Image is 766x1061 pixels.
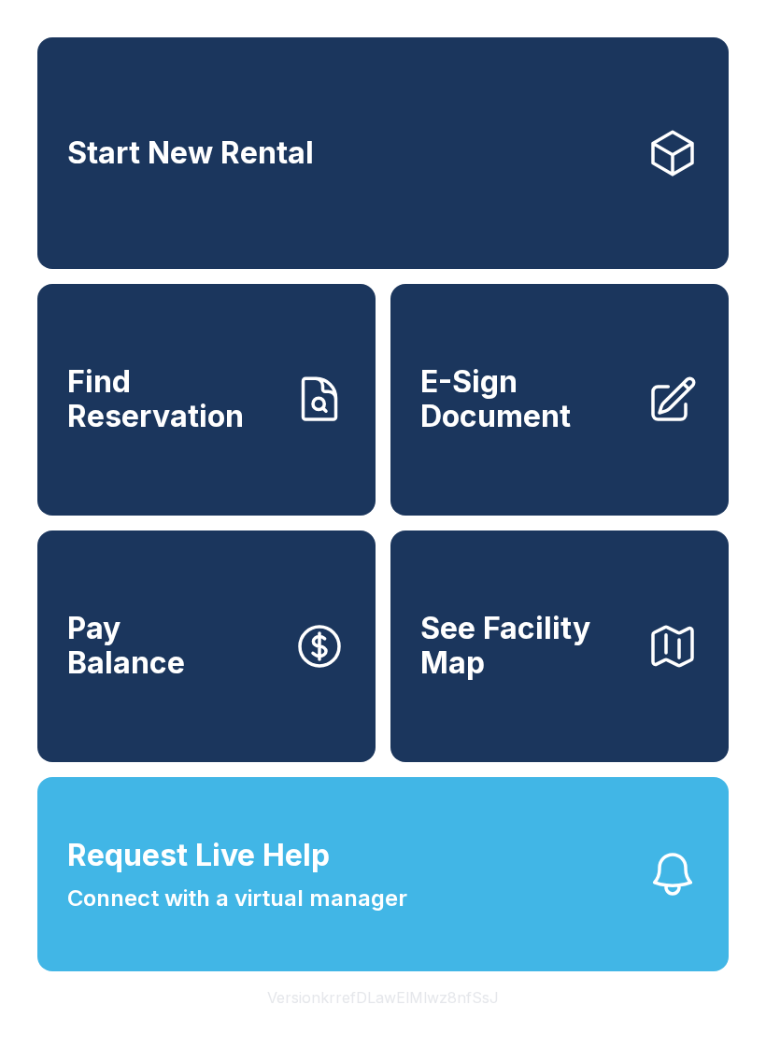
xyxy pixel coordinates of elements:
button: VersionkrrefDLawElMlwz8nfSsJ [252,971,514,1024]
span: E-Sign Document [420,365,631,433]
a: E-Sign Document [390,284,729,516]
button: See Facility Map [390,530,729,762]
span: Connect with a virtual manager [67,882,407,915]
a: Find Reservation [37,284,376,516]
button: Request Live HelpConnect with a virtual manager [37,777,729,971]
button: PayBalance [37,530,376,762]
span: Request Live Help [67,833,330,878]
a: Start New Rental [37,37,729,269]
span: Start New Rental [67,136,314,171]
span: See Facility Map [420,612,631,680]
span: Find Reservation [67,365,278,433]
span: Pay Balance [67,612,185,680]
